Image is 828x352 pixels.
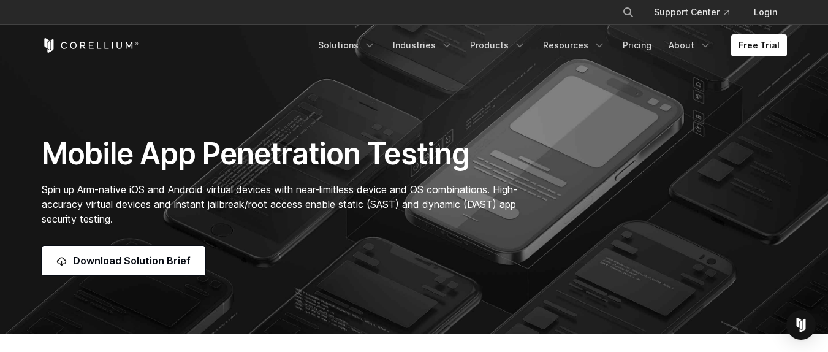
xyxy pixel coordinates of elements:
[386,34,460,56] a: Industries
[744,1,787,23] a: Login
[42,183,517,225] span: Spin up Arm-native iOS and Android virtual devices with near-limitless device and OS combinations...
[42,38,139,53] a: Corellium Home
[731,34,787,56] a: Free Trial
[615,34,659,56] a: Pricing
[786,310,816,340] div: Open Intercom Messenger
[644,1,739,23] a: Support Center
[617,1,639,23] button: Search
[311,34,787,56] div: Navigation Menu
[311,34,383,56] a: Solutions
[661,34,719,56] a: About
[42,136,530,172] h1: Mobile App Penetration Testing
[73,253,191,268] span: Download Solution Brief
[42,246,205,275] a: Download Solution Brief
[463,34,533,56] a: Products
[607,1,787,23] div: Navigation Menu
[536,34,613,56] a: Resources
